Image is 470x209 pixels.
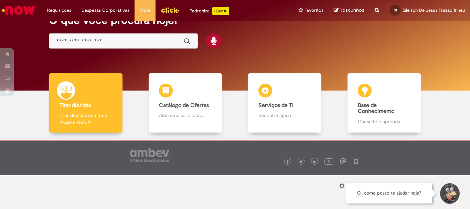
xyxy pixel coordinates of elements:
a: Base de Conhecimento Consulte e aprenda [334,73,434,133]
a: Serviços de TI Encontre ajuda [235,73,334,133]
span: Despesas Corporativas [82,7,129,14]
a: Rascunhos [334,7,364,14]
h2: O que você procura hoje? [49,14,421,26]
b: Serviços de TI [258,102,293,109]
img: logo_footer_facebook.png [286,160,289,164]
img: logo_footer_twitter.png [299,160,303,164]
p: Encontre ajuda [258,112,311,119]
img: logo_footer_ambev_rotulo_gray.png [130,148,169,162]
span: Gleison De Jesus Frazao Irineu [403,7,465,13]
a: Tirar dúvidas Tirar dúvidas com Lupi Assist e Gen Ai [36,73,136,133]
p: Abra uma solicitação [159,112,211,119]
b: Base de Conhecimento [358,102,394,115]
b: Tirar dúvidas [60,102,91,109]
div: Oi, como posso te ajudar hoje? [346,183,432,203]
a: Catálogo de Ofertas Abra uma solicitação [136,73,235,133]
span: GI [394,8,397,12]
span: Requisições [47,7,71,14]
img: click_logo_yellow_360x200.png [161,5,179,15]
p: Tirar dúvidas com Lupi Assist e Gen Ai [60,112,112,126]
p: +GenAi [212,7,229,15]
span: More [140,7,150,14]
b: Catálogo de Ofertas [159,102,209,109]
img: logo_footer_youtube.png [324,157,333,166]
img: logo_footer_naosei.png [353,158,359,164]
div: Padroniza [190,7,229,15]
button: Iniciar Conversa de Suporte [439,183,460,204]
img: logo_footer_workplace.png [340,158,346,164]
span: Rascunhos [340,7,364,13]
img: ServiceNow [1,3,36,17]
span: Favoritos [305,7,323,14]
img: logo_footer_linkedin.png [313,160,317,164]
p: Consulte e aprenda [358,118,410,125]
